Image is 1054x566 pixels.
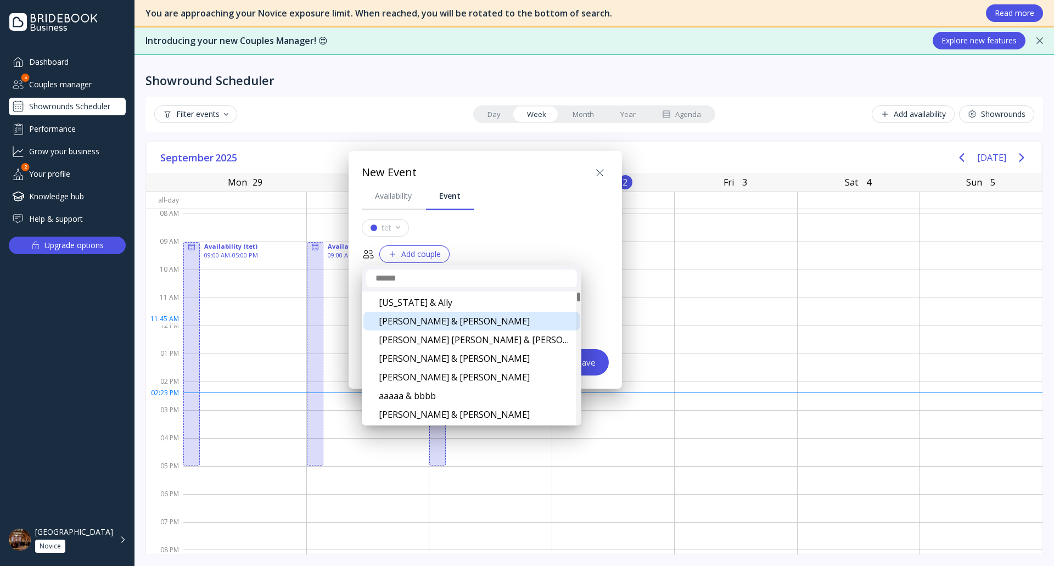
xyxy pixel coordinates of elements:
div: [PERSON_NAME] & [PERSON_NAME] [363,405,580,424]
div: [PERSON_NAME] & [PERSON_NAME] [363,312,580,330]
div: [PERSON_NAME] & [PERSON_NAME] [363,368,580,386]
div: [US_STATE] & Ally [363,293,580,312]
div: aaaaa & bbbb [363,386,580,405]
div: [PERSON_NAME] [PERSON_NAME] & [PERSON_NAME] [363,330,580,349]
div: [PERSON_NAME] & [PERSON_NAME] [363,349,580,368]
